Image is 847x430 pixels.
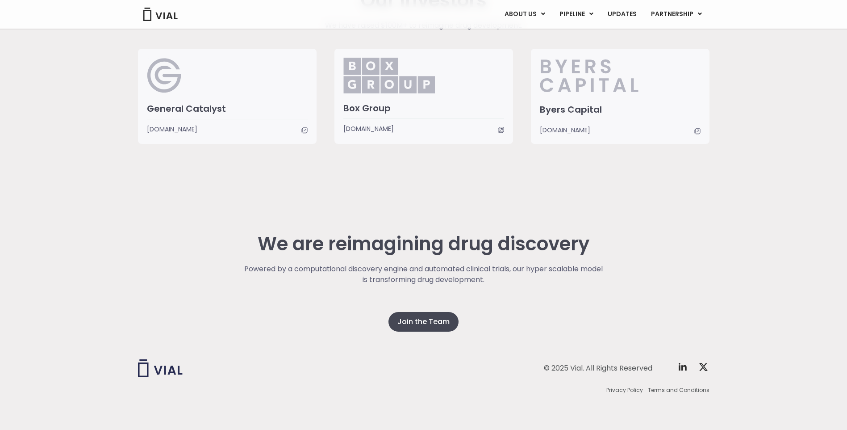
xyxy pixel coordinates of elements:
span: Join the Team [397,316,450,327]
img: Vial Logo [142,8,178,21]
a: UPDATES [601,7,643,22]
img: General Catalyst Logo [147,58,182,93]
span: [DOMAIN_NAME] [540,125,590,135]
h3: Byers Capital [540,104,701,115]
h3: General Catalyst [147,103,308,114]
h3: Box Group [343,102,504,114]
a: PARTNERSHIPMenu Toggle [644,7,709,22]
img: Vial logo wih "Vial" spelled out [138,359,183,377]
a: Privacy Policy [606,386,643,394]
a: Join the Team [388,312,459,332]
span: [DOMAIN_NAME] [147,124,197,134]
h2: We are reimagining drug discovery [243,233,604,255]
img: Box_Group.png [343,58,435,93]
span: [DOMAIN_NAME] [343,124,394,134]
a: [DOMAIN_NAME] [540,125,701,135]
a: [DOMAIN_NAME] [343,124,504,134]
img: Byers_Capital.svg [540,58,674,93]
p: Powered by a computational discovery engine and automated clinical trials, our hyper scalable mod... [243,264,604,285]
a: PIPELINEMenu Toggle [552,7,600,22]
a: [DOMAIN_NAME] [147,124,308,134]
a: Terms and Conditions [648,386,709,394]
a: ABOUT USMenu Toggle [497,7,552,22]
div: © 2025 Vial. All Rights Reserved [544,363,652,373]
